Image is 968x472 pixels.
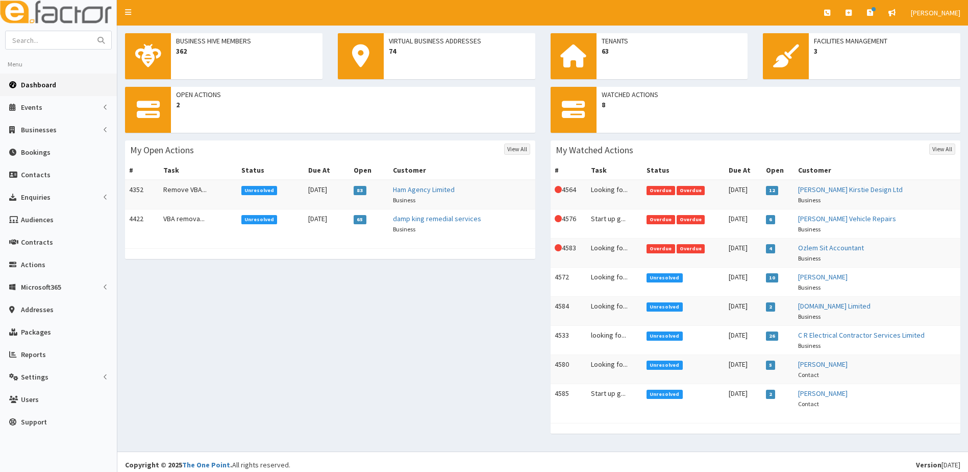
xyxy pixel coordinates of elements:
a: View All [929,144,955,155]
td: looking fo... [587,326,642,355]
th: Task [159,161,237,180]
span: Addresses [21,305,54,314]
i: This Action is overdue! [555,215,562,222]
span: Audiences [21,215,54,224]
span: Reports [21,350,46,359]
span: 3 [814,46,955,56]
span: Overdue [677,186,705,195]
span: Overdue [647,186,675,195]
span: Events [21,103,42,112]
span: Unresolved [647,302,683,312]
span: [PERSON_NAME] [911,8,960,17]
td: 4572 [551,268,587,297]
th: Status [642,161,725,180]
th: Customer [794,161,960,180]
th: Due At [725,161,762,180]
h3: My Watched Actions [556,146,633,155]
span: Microsoft365 [21,282,61,292]
th: # [551,161,587,180]
td: [DATE] [725,355,762,384]
a: C R Electrical Contractor Services Limited [798,331,925,340]
th: Status [237,161,304,180]
a: [PERSON_NAME] Kirstie Design Ltd [798,185,903,194]
td: 4576 [551,209,587,239]
span: 12 [766,186,779,195]
td: Start up g... [587,209,642,239]
td: Remove VBA... [159,180,237,209]
span: Unresolved [241,215,278,224]
strong: Copyright © 2025 . [125,460,232,469]
span: Open Actions [176,89,530,100]
th: Customer [389,161,535,180]
span: 83 [354,186,366,195]
a: Ham Agency Limited [393,185,455,194]
small: Business [798,196,821,204]
a: Ozlem Sit Accountant [798,243,864,252]
th: Task [587,161,642,180]
span: 26 [766,332,779,341]
span: Unresolved [647,361,683,370]
span: Businesses [21,125,57,134]
td: [DATE] [725,384,762,413]
span: 8 [602,100,956,110]
span: 63 [602,46,743,56]
span: Contacts [21,170,51,179]
a: The One Point [182,460,230,469]
span: Bookings [21,148,51,157]
td: [DATE] [725,326,762,355]
a: View All [504,144,530,155]
h3: My Open Actions [130,146,194,155]
i: This Action is overdue! [555,244,562,251]
a: [PERSON_NAME] [798,389,848,398]
span: Packages [21,327,51,337]
td: 4352 [125,180,159,209]
span: Overdue [677,215,705,224]
small: Business [393,225,415,233]
td: Start up g... [587,384,642,413]
span: 2 [766,302,776,312]
span: Enquiries [21,193,51,202]
td: Looking fo... [587,268,642,297]
td: Looking fo... [587,355,642,384]
th: # [125,161,159,180]
div: [DATE] [916,460,960,470]
span: Dashboard [21,80,56,89]
a: [PERSON_NAME] [798,272,848,281]
span: Tenants [602,36,743,46]
td: Looking fo... [587,180,642,209]
span: Unresolved [647,273,683,282]
td: [DATE] [725,268,762,297]
td: [DATE] [725,209,762,239]
a: [PERSON_NAME] Vehicle Repairs [798,214,896,223]
small: Business [798,225,821,233]
span: Support [21,417,47,427]
span: 2 [176,100,530,110]
td: 4564 [551,180,587,209]
span: 65 [354,215,366,224]
span: 10 [766,273,779,282]
a: damp king remedial services [393,214,481,223]
span: Business Hive Members [176,36,317,46]
b: Version [916,460,941,469]
span: Watched Actions [602,89,956,100]
td: [DATE] [725,180,762,209]
small: Business [393,196,415,204]
td: Looking fo... [587,239,642,268]
small: Business [798,342,821,349]
a: [PERSON_NAME] [798,360,848,369]
span: Settings [21,372,48,382]
span: 362 [176,46,317,56]
td: [DATE] [304,180,350,209]
small: Business [798,313,821,320]
td: [DATE] [304,209,350,239]
td: VBA remova... [159,209,237,239]
span: 2 [766,390,776,399]
span: 5 [766,361,776,370]
span: Overdue [677,244,705,253]
td: 4583 [551,239,587,268]
td: 4584 [551,297,587,326]
span: Contracts [21,238,53,247]
th: Due At [304,161,350,180]
span: Virtual Business Addresses [389,36,530,46]
small: Contact [798,371,819,379]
